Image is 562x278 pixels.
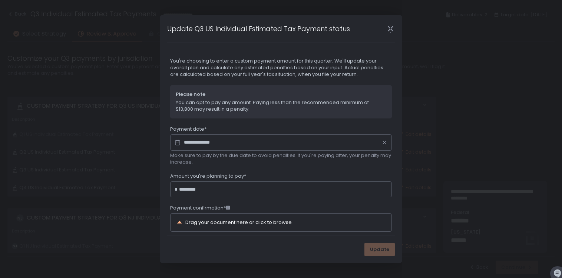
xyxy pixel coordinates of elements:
[170,134,392,151] input: Datepicker input
[170,126,206,133] span: Payment date*
[170,173,246,180] span: Amount you're planning to pay*
[185,220,292,225] div: Drag your document here or click to browse
[170,205,230,211] span: Payment confirmation*
[170,58,392,78] span: You're choosing to enter a custom payment amount for this quarter. We'll update your overall plan...
[176,91,386,98] span: Please note
[378,24,402,33] div: Close
[170,152,392,165] span: Make sure to pay by the due date to avoid penalties. If you're paying after, your penalty may inc...
[167,24,350,34] h1: Update Q3 US Individual Estimated Tax Payment status
[176,99,386,113] span: You can opt to pay any amount. Paying less than the recommended minimum of $13,800 may result in ...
